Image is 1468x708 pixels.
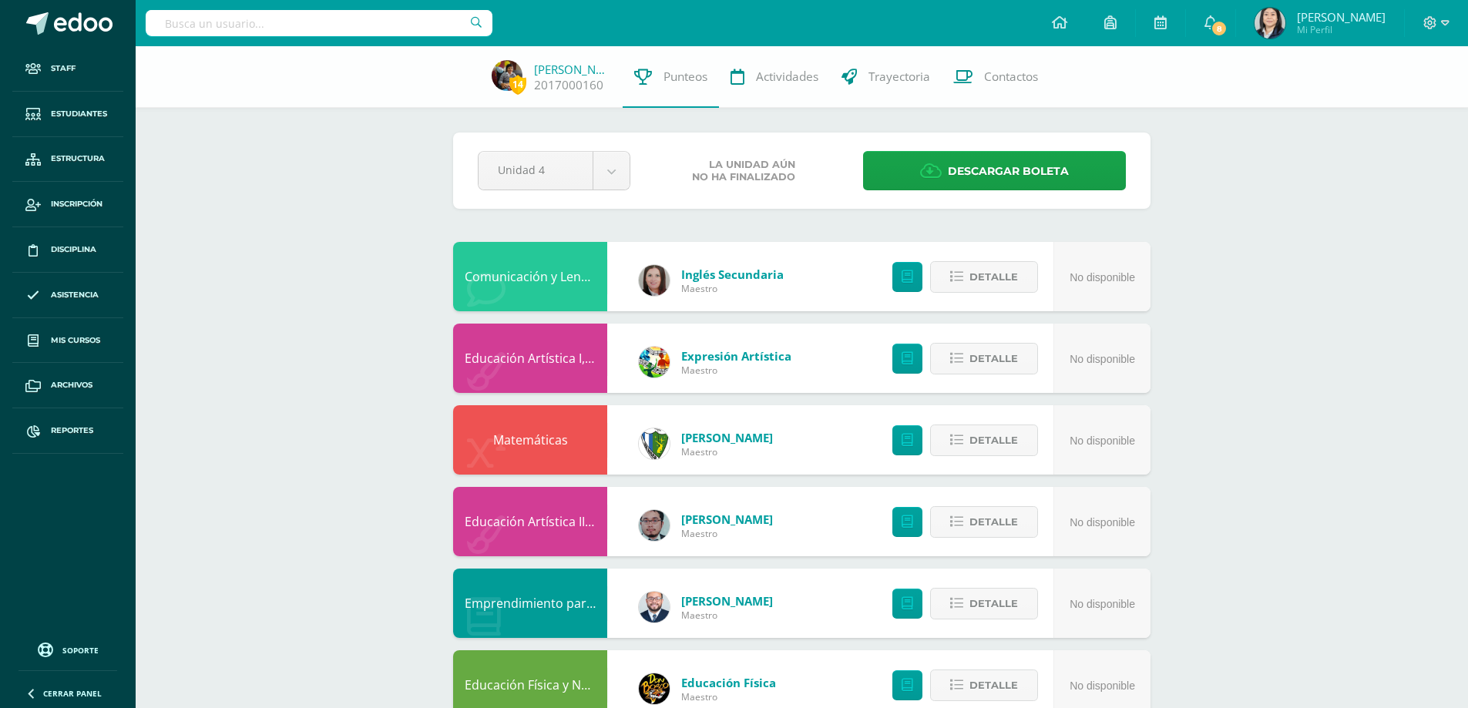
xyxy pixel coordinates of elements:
[984,69,1038,85] span: Contactos
[453,487,607,556] div: Educación Artística II, Artes Plásticas
[51,424,93,437] span: Reportes
[465,595,691,612] a: Emprendimiento para la Productividad
[830,46,942,108] a: Trayectoria
[1070,271,1135,284] span: No disponible
[479,152,630,190] a: Unidad 4
[51,108,107,120] span: Estudiantes
[639,673,670,704] img: eda3c0d1caa5ac1a520cf0290d7c6ae4.png
[498,152,573,188] span: Unidad 4
[930,261,1038,293] button: Detalle
[868,69,930,85] span: Trayectoria
[969,344,1018,373] span: Detalle
[942,46,1050,108] a: Contactos
[12,182,123,227] a: Inscripción
[681,675,776,690] a: Educación Física
[453,242,607,311] div: Comunicación y Lenguaje, Idioma Extranjero Inglés
[681,593,773,609] a: [PERSON_NAME]
[51,334,100,347] span: Mis cursos
[930,506,1038,538] button: Detalle
[681,690,776,703] span: Maestro
[930,588,1038,619] button: Detalle
[681,430,773,445] a: [PERSON_NAME]
[930,669,1038,701] button: Detalle
[51,243,96,256] span: Disciplina
[681,609,773,622] span: Maestro
[492,60,522,91] img: b875f3c4c839e8e66322e8a1b13aee01.png
[12,318,123,364] a: Mis cursos
[1297,9,1386,25] span: [PERSON_NAME]
[62,645,99,656] span: Soporte
[51,289,99,301] span: Asistencia
[681,282,784,295] span: Maestro
[453,405,607,475] div: Matemáticas
[681,348,791,364] a: Expresión Artística
[969,263,1018,291] span: Detalle
[930,343,1038,374] button: Detalle
[1070,435,1135,447] span: No disponible
[948,153,1069,190] span: Descargar boleta
[639,265,670,296] img: 8af0450cf43d44e38c4a1497329761f3.png
[663,69,707,85] span: Punteos
[623,46,719,108] a: Punteos
[509,75,526,94] span: 14
[681,364,791,377] span: Maestro
[756,69,818,85] span: Actividades
[146,10,492,36] input: Busca un usuario...
[51,379,92,391] span: Archivos
[12,46,123,92] a: Staff
[1070,516,1135,528] span: No disponible
[534,77,603,93] a: 2017000160
[1211,20,1228,37] span: 8
[465,350,678,367] a: Educación Artística I, Música y Danza
[12,227,123,273] a: Disciplina
[43,688,102,699] span: Cerrar panel
[12,363,123,408] a: Archivos
[51,198,102,210] span: Inscripción
[534,62,611,77] a: [PERSON_NAME]
[969,426,1018,455] span: Detalle
[1255,8,1285,39] img: ab5b52e538c9069687ecb61632cf326d.png
[639,592,670,622] img: eaa624bfc361f5d4e8a554d75d1a3cf6.png
[12,273,123,318] a: Asistencia
[1070,598,1135,610] span: No disponible
[1070,353,1135,365] span: No disponible
[493,431,568,448] a: Matemáticas
[639,347,670,377] img: 159e24a6ecedfdf8f489544946a573f0.png
[465,513,676,530] a: Educación Artística II, Artes Plásticas
[681,512,773,527] a: [PERSON_NAME]
[1297,23,1386,36] span: Mi Perfil
[692,159,795,183] span: La unidad aún no ha finalizado
[51,153,105,165] span: Estructura
[863,151,1126,190] a: Descargar boleta
[12,137,123,183] a: Estructura
[1070,679,1135,692] span: No disponible
[969,589,1018,618] span: Detalle
[453,569,607,638] div: Emprendimiento para la Productividad
[12,92,123,137] a: Estudiantes
[639,428,670,459] img: d7d6d148f6dec277cbaab50fee73caa7.png
[719,46,830,108] a: Actividades
[969,671,1018,700] span: Detalle
[930,424,1038,456] button: Detalle
[465,268,760,285] a: Comunicación y Lenguaje, Idioma Extranjero Inglés
[681,445,773,458] span: Maestro
[18,639,117,659] a: Soporte
[465,676,624,693] a: Educación Física y Natación
[681,267,784,282] a: Inglés Secundaria
[12,408,123,454] a: Reportes
[453,324,607,393] div: Educación Artística I, Música y Danza
[681,527,773,540] span: Maestro
[639,510,670,541] img: 5fac68162d5e1b6fbd390a6ac50e103d.png
[51,62,76,75] span: Staff
[969,508,1018,536] span: Detalle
